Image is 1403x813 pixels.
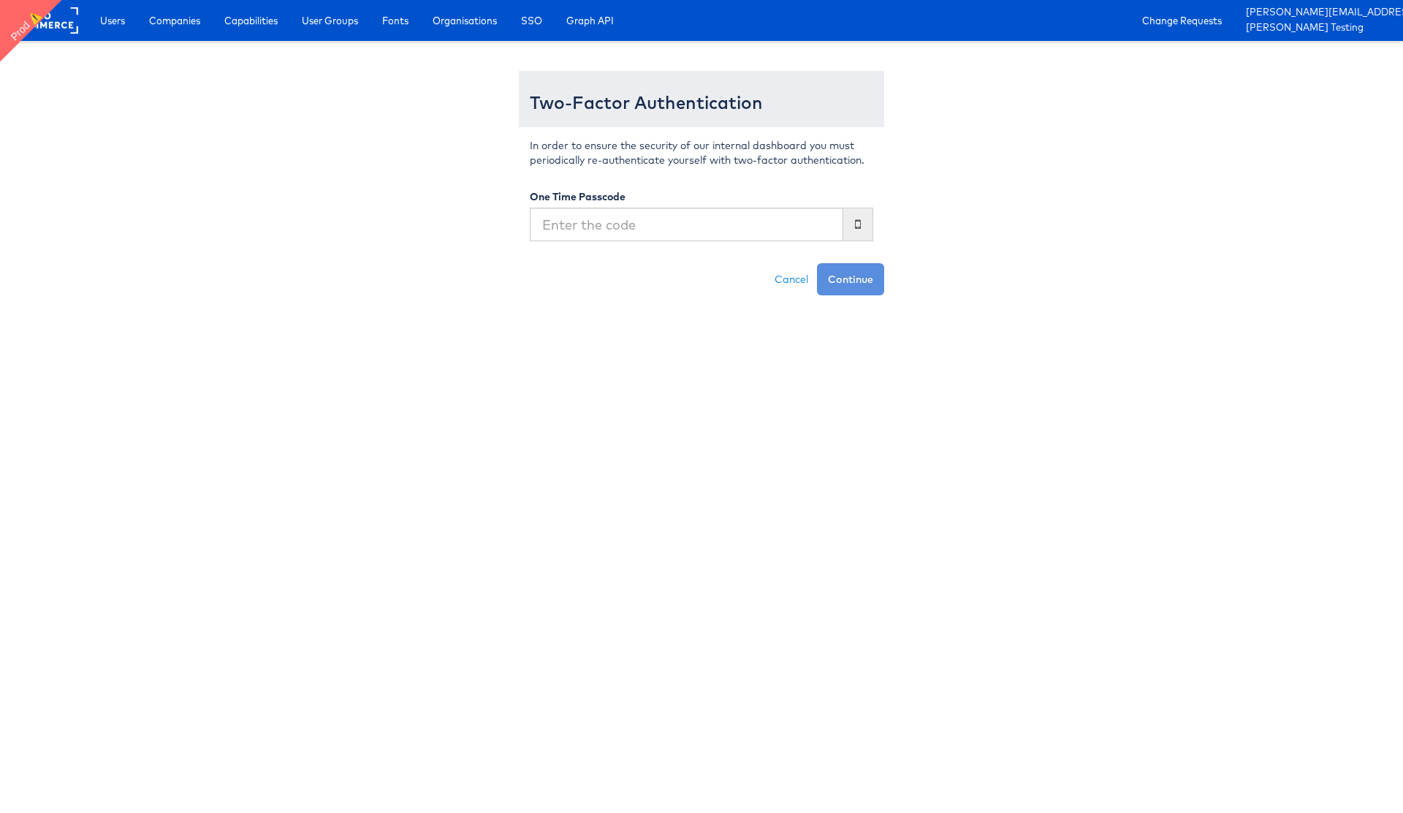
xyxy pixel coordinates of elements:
[566,13,614,28] span: Graph API
[1246,5,1392,20] a: [PERSON_NAME][EMAIL_ADDRESS][PERSON_NAME][DOMAIN_NAME]
[510,7,553,34] a: SSO
[291,7,369,34] a: User Groups
[224,13,278,28] span: Capabilities
[100,13,125,28] span: Users
[1131,7,1233,34] a: Change Requests
[530,93,873,112] h3: Two-Factor Authentication
[382,13,408,28] span: Fonts
[213,7,289,34] a: Capabilities
[433,13,497,28] span: Organisations
[138,7,211,34] a: Companies
[422,7,508,34] a: Organisations
[89,7,136,34] a: Users
[371,7,419,34] a: Fonts
[1246,20,1392,36] a: [PERSON_NAME] Testing
[555,7,625,34] a: Graph API
[521,13,542,28] span: SSO
[766,263,817,295] a: Cancel
[302,13,358,28] span: User Groups
[149,13,200,28] span: Companies
[530,208,843,241] input: Enter the code
[817,263,884,295] button: Continue
[530,189,626,204] label: One Time Passcode
[530,138,873,167] p: In order to ensure the security of our internal dashboard you must periodically re-authenticate y...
